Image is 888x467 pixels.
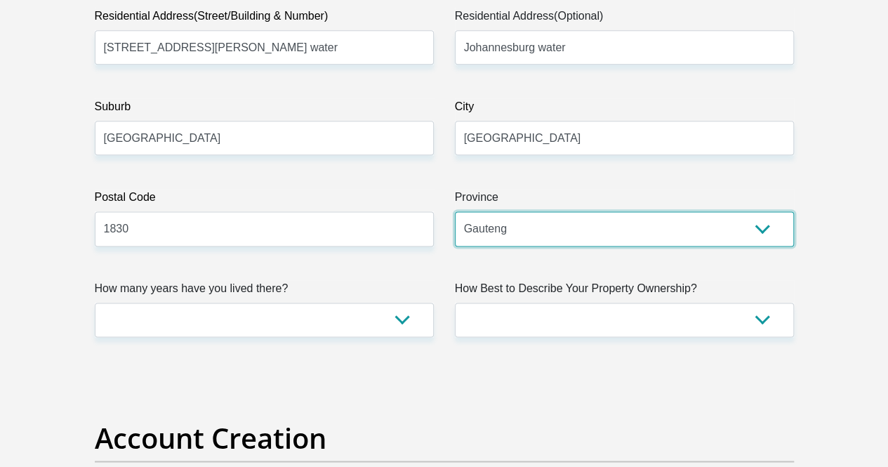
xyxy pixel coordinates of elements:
[95,8,434,30] label: Residential Address(Street/Building & Number)
[95,30,434,65] input: Valid residential address
[455,30,794,65] input: Address line 2 (Optional)
[95,98,434,121] label: Suburb
[455,211,794,246] select: Please Select a Province
[455,303,794,337] select: Please select a value
[95,121,434,155] input: Suburb
[455,280,794,303] label: How Best to Describe Your Property Ownership?
[455,189,794,211] label: Province
[95,189,434,211] label: Postal Code
[95,211,434,246] input: Postal Code
[455,8,794,30] label: Residential Address(Optional)
[455,98,794,121] label: City
[95,280,434,303] label: How many years have you lived there?
[95,421,794,455] h2: Account Creation
[455,121,794,155] input: City
[95,303,434,337] select: Please select a value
